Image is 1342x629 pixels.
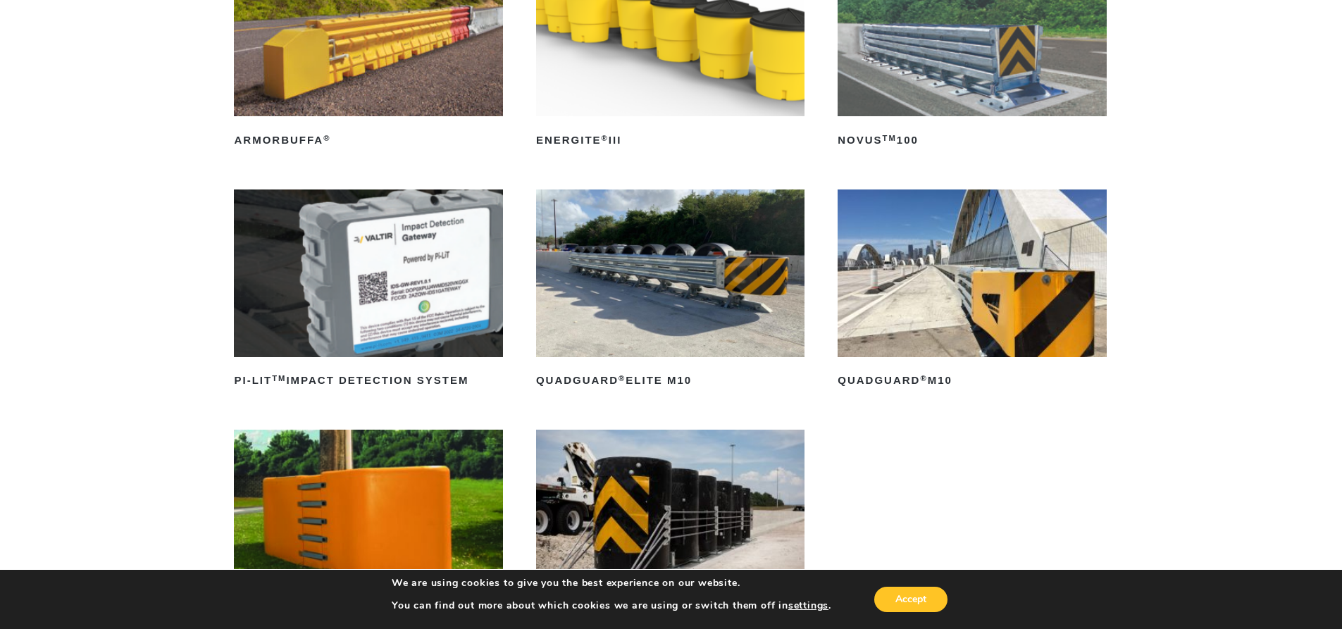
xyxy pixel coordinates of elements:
[392,577,831,590] p: We are using cookies to give you the best experience on our website.
[883,134,897,142] sup: TM
[536,370,804,392] h2: QuadGuard Elite M10
[602,134,609,142] sup: ®
[619,374,626,382] sup: ®
[920,374,927,382] sup: ®
[536,129,804,151] h2: ENERGITE III
[272,374,286,382] sup: TM
[234,129,502,151] h2: ArmorBuffa
[788,599,828,612] button: settings
[838,189,1106,392] a: QuadGuard®M10
[234,189,502,392] a: PI-LITTMImpact Detection System
[838,370,1106,392] h2: QuadGuard M10
[536,189,804,392] a: QuadGuard®Elite M10
[392,599,831,612] p: You can find out more about which cookies we are using or switch them off in .
[323,134,330,142] sup: ®
[838,129,1106,151] h2: NOVUS 100
[874,587,948,612] button: Accept
[234,370,502,392] h2: PI-LIT Impact Detection System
